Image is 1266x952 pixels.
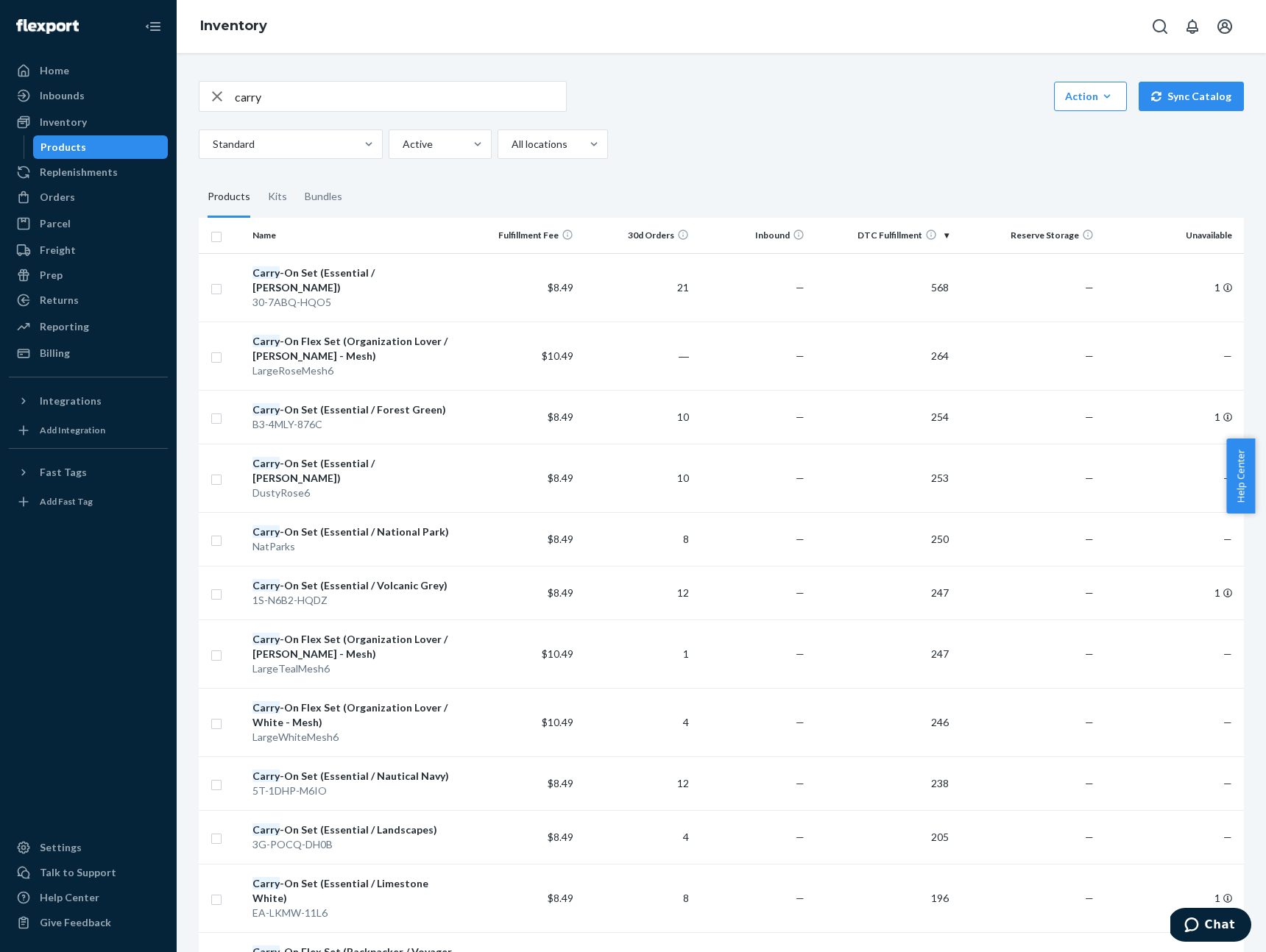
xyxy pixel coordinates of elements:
div: -On Set (Essential / Limestone White) [252,876,457,906]
a: Replenishments [9,160,168,184]
span: — [796,349,804,362]
div: -On Flex Set (Organization Lover / [PERSON_NAME] - Mesh) [252,334,457,363]
div: Give Feedback [40,915,111,930]
span: — [796,716,804,728]
td: 250 [810,512,955,566]
button: Open account menu [1210,12,1240,41]
th: Inbound [695,218,810,253]
em: Carry [252,823,280,836]
a: Inventory [200,18,267,34]
span: — [1223,647,1232,660]
td: 21 [579,253,695,322]
td: ― [579,322,695,390]
div: Returns [40,293,79,308]
td: 1 [1100,864,1244,932]
span: — [1223,349,1232,362]
span: — [796,777,804,789]
span: — [1223,716,1232,728]
input: All locations [510,137,512,152]
button: Open Search Box [1145,12,1175,41]
div: LargeWhiteMesh6 [252,730,457,745]
span: — [1085,411,1094,423]
td: 247 [810,566,955,619]
div: LargeTealMesh6 [252,661,457,676]
a: Products [33,135,169,159]
div: DustyRose6 [252,486,457,500]
button: Action [1054,82,1127,111]
span: $8.49 [548,281,573,294]
span: — [796,533,804,545]
em: Carry [252,457,280,469]
th: 30d Orders [579,218,695,253]
div: Orders [40,190,75,205]
span: — [796,586,804,599]
button: Open notifications [1178,12,1207,41]
div: Products [208,177,250,218]
a: Inbounds [9,84,168,107]
span: $8.49 [548,586,573,599]
div: -On Set (Essential / [PERSON_NAME]) [252,456,457,486]
td: 1 [1100,566,1244,619]
span: — [796,892,804,904]
th: Unavailable [1100,218,1244,253]
button: Close Navigation [138,12,168,41]
div: EA-LKMW-11L6 [252,906,457,920]
div: Products [40,140,86,154]
div: -On Set (Essential / Landscapes) [252,823,457,837]
button: Give Feedback [9,911,168,934]
input: Search inventory by name or sku [235,82,566,111]
em: Carry [252,403,280,416]
th: Fulfillment Fee [464,218,579,253]
div: -On Set (Essential / [PERSON_NAME]) [252,266,457,295]
span: — [796,647,804,660]
em: Carry [252,266,280,279]
div: Add Integration [40,424,105,436]
div: -On Set (Essential / Nautical Navy) [252,769,457,784]
div: Bundles [305,177,342,218]
span: — [1223,777,1232,789]
a: Home [9,59,168,82]
span: $10.49 [542,716,573,728]
div: -On Set (Essential / Forest Green) [252,402,457,417]
td: 8 [579,864,695,932]
td: 12 [579,756,695,810]
div: Replenishments [40,165,118,180]
span: — [1085,777,1094,789]
button: Fast Tags [9,461,168,484]
div: -On Flex Set (Organization Lover / White - Mesh) [252,700,457,730]
div: 30-7ABQ-HQO5 [252,295,457,310]
span: — [1085,533,1094,545]
td: 247 [810,619,955,688]
td: 238 [810,756,955,810]
em: Carry [252,633,280,645]
iframe: Opens a widget where you can chat to one of our agents [1170,908,1251,945]
em: Carry [252,877,280,889]
div: Parcel [40,216,71,231]
span: — [1223,533,1232,545]
button: Integrations [9,389,168,413]
div: Home [40,63,69,78]
td: 246 [810,688,955,756]
td: 568 [810,253,955,322]
span: — [1085,831,1094,843]
div: Help Center [40,890,99,905]
span: $8.49 [548,472,573,484]
a: Settings [9,836,168,859]
div: 1S-N6B2-HQDZ [252,593,457,608]
span: $8.49 [548,411,573,423]
div: Inbounds [40,88,85,103]
a: Freight [9,238,168,262]
input: Standard [211,137,213,152]
div: Talk to Support [40,865,116,880]
a: Billing [9,341,168,365]
td: 264 [810,322,955,390]
div: 3G-POCQ-DH0B [252,837,457,852]
button: Help Center [1226,438,1255,514]
span: $10.49 [542,349,573,362]
td: 196 [810,864,955,932]
div: -On Flex Set (Organization Lover / [PERSON_NAME] - Mesh) [252,632,457,661]
th: DTC Fulfillment [810,218,955,253]
div: Action [1065,89,1116,104]
div: Settings [40,840,82,855]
